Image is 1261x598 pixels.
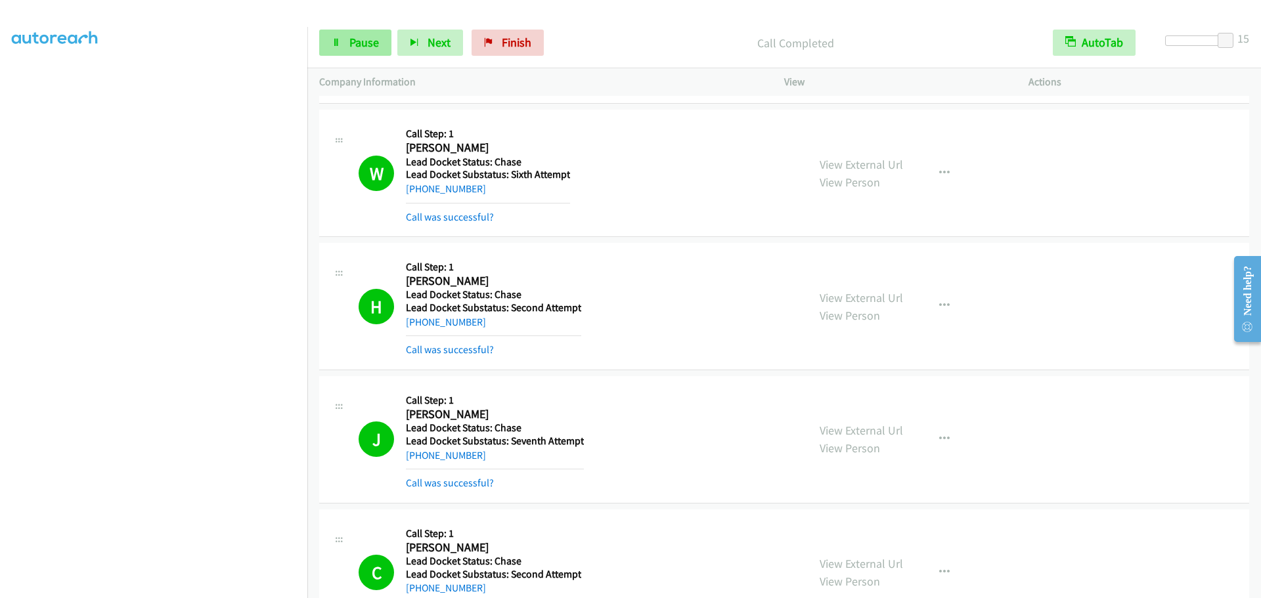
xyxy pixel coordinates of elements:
[406,394,584,407] h5: Call Step: 1
[820,423,903,438] a: View External Url
[406,343,494,356] a: Call was successful?
[406,582,486,594] a: [PHONE_NUMBER]
[406,168,570,181] h5: Lead Docket Substatus: Sixth Attempt
[406,316,486,328] a: [PHONE_NUMBER]
[359,289,394,324] h1: H
[472,30,544,56] a: Finish
[820,440,880,456] a: View Person
[406,527,581,540] h5: Call Step: 1
[406,555,581,568] h5: Lead Docket Status: Chase
[406,261,581,274] h5: Call Step: 1
[406,288,581,301] h5: Lead Docket Status: Chase
[406,421,584,435] h5: Lead Docket Status: Chase
[820,556,903,571] a: View External Url
[406,568,581,581] h5: Lead Docket Substatus: Second Attempt
[397,30,463,56] button: Next
[406,540,581,555] h2: [PERSON_NAME]
[406,449,486,461] a: [PHONE_NUMBER]
[406,211,494,223] a: Call was successful?
[319,74,761,90] p: Company Information
[406,407,584,422] h2: [PERSON_NAME]
[562,34,1029,52] p: Call Completed
[1237,30,1249,47] div: 15
[359,555,394,590] h1: C
[428,35,451,50] span: Next
[820,290,903,305] a: View External Url
[406,477,494,489] a: Call was successful?
[406,182,486,195] a: [PHONE_NUMBER]
[820,157,903,172] a: View External Url
[406,274,581,289] h2: [PERSON_NAME]
[1029,74,1249,90] p: Actions
[502,35,531,50] span: Finish
[1053,30,1136,56] button: AutoTab
[406,156,570,169] h5: Lead Docket Status: Chase
[784,74,1005,90] p: View
[820,308,880,323] a: View Person
[1223,247,1261,351] iframe: Resource Center
[406,301,581,314] h5: Lead Docket Substatus: Second Attempt
[349,35,379,50] span: Pause
[319,30,391,56] a: Pause
[820,175,880,190] a: View Person
[359,421,394,457] h1: J
[406,435,584,448] h5: Lead Docket Substatus: Seventh Attempt
[406,127,570,140] h5: Call Step: 1
[820,574,880,589] a: View Person
[406,140,570,156] h2: [PERSON_NAME]
[359,156,394,191] h1: W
